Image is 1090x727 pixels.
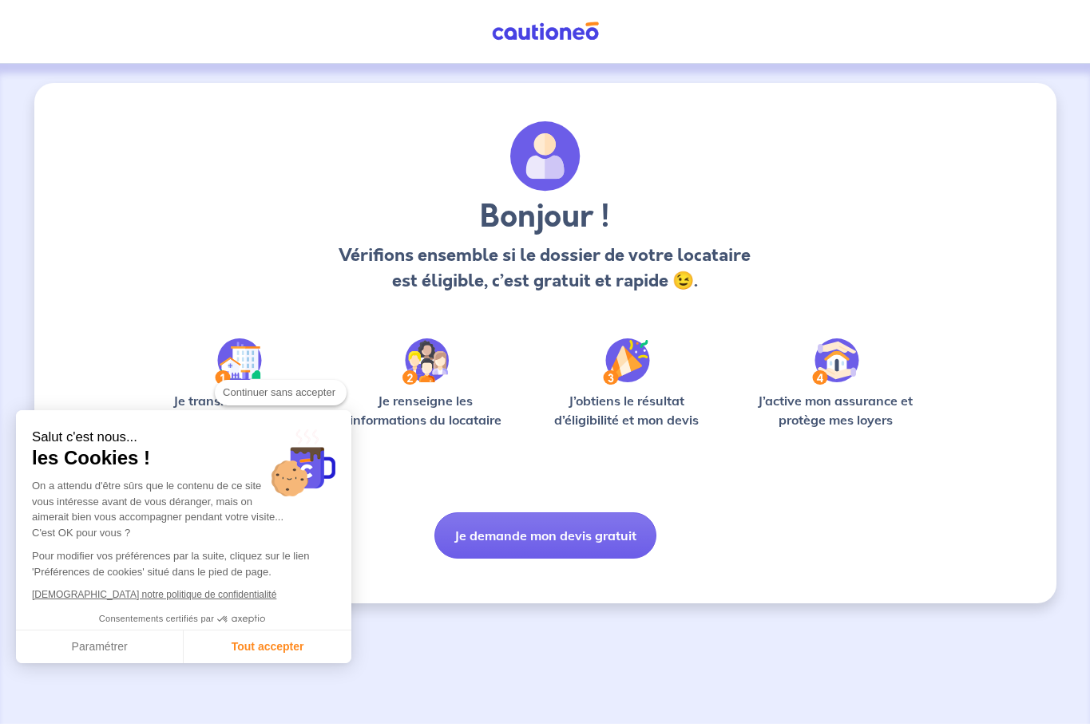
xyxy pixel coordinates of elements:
[32,548,335,579] p: Pour modifier vos préférences par la suite, cliquez sur le lien 'Préférences de cookies' situé da...
[340,391,512,429] p: Je renseigne les informations du locataire
[537,391,717,429] p: J’obtiens le résultat d’éligibilité et mon devis
[215,380,347,405] button: Continuer sans accepter
[486,22,605,41] img: Cautioneo
[217,595,265,643] svg: Axeptio
[223,385,339,401] span: Continuer sans accepter
[434,512,656,559] button: Je demande mon devis gratuit
[603,338,650,385] img: /static/f3e743aab9439237c3e2196e4328bba9/Step-3.svg
[91,609,276,630] button: Consentements certifiés par
[510,121,581,192] img: archivate
[335,198,755,236] h3: Bonjour !
[32,478,335,540] div: On a attendu d'être sûrs que le contenu de ce site vous intéresse avant de vous déranger, mais on...
[162,391,315,429] p: Je transmets les infos de ma location
[184,630,351,664] button: Tout accepter
[335,243,755,294] p: Vérifions ensemble si le dossier de votre locataire est éligible, c’est gratuit et rapide 😉.
[743,391,929,429] p: J’active mon assurance et protège mes loyers
[32,446,335,470] span: les Cookies !
[402,338,449,385] img: /static/c0a346edaed446bb123850d2d04ad552/Step-2.svg
[99,614,214,623] span: Consentements certifiés par
[812,338,859,385] img: /static/bfff1cf634d835d9112899e6a3df1a5d/Step-4.svg
[16,630,184,664] button: Paramétrer
[32,589,276,600] a: [DEMOGRAPHIC_DATA] notre politique de confidentialité
[32,429,335,446] small: Salut c'est nous...
[215,338,262,385] img: /static/90a569abe86eec82015bcaae536bd8e6/Step-1.svg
